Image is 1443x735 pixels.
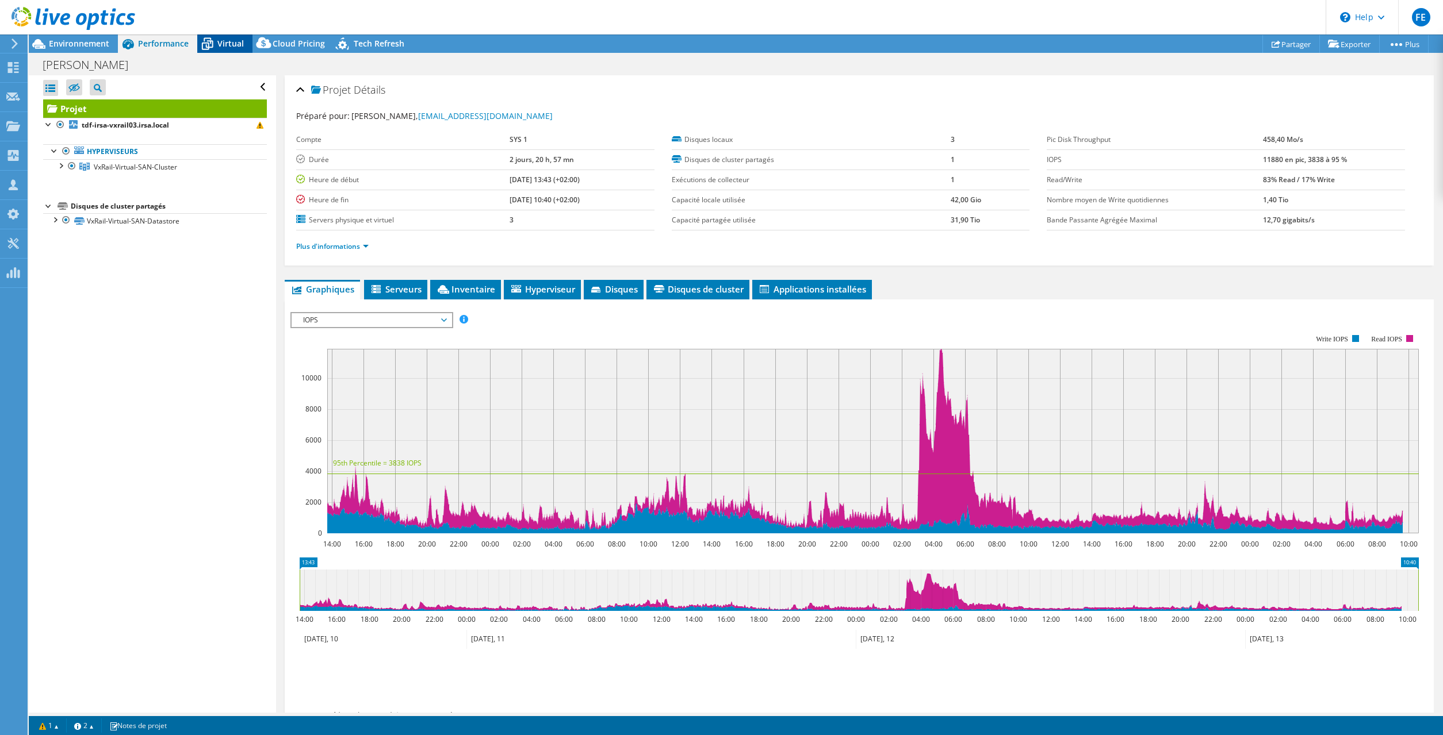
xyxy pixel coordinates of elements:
[290,283,354,295] span: Graphiques
[1047,134,1263,145] label: Pic Disk Throughput
[318,528,322,538] text: 0
[1337,539,1354,549] text: 06:00
[94,162,177,172] span: VxRail-Virtual-SAN-Cluster
[1172,614,1189,624] text: 20:00
[101,718,175,733] a: Notes de projet
[640,539,657,549] text: 10:00
[138,38,189,49] span: Performance
[1340,12,1350,22] svg: \n
[608,539,626,549] text: 08:00
[672,154,951,166] label: Disques de cluster partagés
[43,213,267,228] a: VxRail-Virtual-SAN-Datastore
[653,614,671,624] text: 12:00
[590,283,638,295] span: Disques
[1146,539,1164,549] text: 18:00
[296,154,510,166] label: Durée
[652,283,744,295] span: Disques de cluster
[717,614,735,624] text: 16:00
[370,283,422,295] span: Serveurs
[1209,539,1227,549] text: 22:00
[1334,614,1352,624] text: 06:00
[671,539,689,549] text: 12:00
[1262,35,1320,53] a: Partager
[481,539,499,549] text: 00:00
[1139,614,1157,624] text: 18:00
[576,539,594,549] text: 06:00
[1263,175,1335,184] b: 83% Read / 17% Write
[458,614,476,624] text: 00:00
[944,614,962,624] text: 06:00
[393,614,411,624] text: 20:00
[1241,539,1259,549] text: 00:00
[436,283,495,295] span: Inventaire
[893,539,911,549] text: 02:00
[1263,195,1288,205] b: 1,40 Tio
[305,497,321,507] text: 2000
[305,435,321,445] text: 6000
[305,466,321,476] text: 4000
[418,110,553,121] a: [EMAIL_ADDRESS][DOMAIN_NAME]
[296,614,313,624] text: 14:00
[354,83,385,97] span: Détails
[361,614,378,624] text: 18:00
[880,614,898,624] text: 02:00
[735,539,753,549] text: 16:00
[1204,614,1222,624] text: 22:00
[862,539,879,549] text: 00:00
[1263,155,1347,164] b: 11880 en pic, 3838 à 95 %
[1379,35,1429,53] a: Plus
[1319,35,1380,53] a: Exporter
[296,194,510,206] label: Heure de fin
[951,195,981,205] b: 42,00 Gio
[782,614,800,624] text: 20:00
[1400,539,1418,549] text: 10:00
[418,539,436,549] text: 20:00
[1107,614,1124,624] text: 16:00
[510,175,580,184] b: [DATE] 13:43 (+02:00)
[450,539,468,549] text: 22:00
[49,38,109,49] span: Environnement
[1047,194,1263,206] label: Nombre moyen de Write quotidiennes
[1237,614,1254,624] text: 00:00
[43,99,267,118] a: Projet
[555,614,573,624] text: 06:00
[951,155,955,164] b: 1
[988,539,1006,549] text: 08:00
[1051,539,1069,549] text: 12:00
[296,134,510,145] label: Compte
[1042,614,1060,624] text: 12:00
[1263,134,1303,144] b: 458,40 Mo/s
[426,614,443,624] text: 22:00
[847,614,865,624] text: 00:00
[750,614,768,624] text: 18:00
[545,539,562,549] text: 04:00
[951,134,955,144] b: 3
[672,174,951,186] label: Exécutions de collecteur
[672,194,951,206] label: Capacité locale utilisée
[815,614,833,624] text: 22:00
[1372,335,1403,343] text: Read IOPS
[273,38,325,49] span: Cloud Pricing
[977,614,995,624] text: 08:00
[351,110,553,121] span: [PERSON_NAME],
[323,539,341,549] text: 14:00
[510,155,574,164] b: 2 jours, 20 h, 57 mn
[386,539,404,549] text: 18:00
[798,539,816,549] text: 20:00
[510,215,514,225] b: 3
[490,614,508,624] text: 02:00
[912,614,930,624] text: 04:00
[510,283,575,295] span: Hyperviseur
[290,705,453,728] h2: Contrôles de graphique avancé
[354,38,404,49] span: Tech Refresh
[1009,614,1027,624] text: 10:00
[1020,539,1038,549] text: 10:00
[685,614,703,624] text: 14:00
[1269,614,1287,624] text: 02:00
[43,159,267,174] a: VxRail-Virtual-SAN-Cluster
[1367,614,1384,624] text: 08:00
[66,718,102,733] a: 2
[620,614,638,624] text: 10:00
[82,120,169,130] b: tdf-irsa-vxrail03.irsa.local
[1368,539,1386,549] text: 08:00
